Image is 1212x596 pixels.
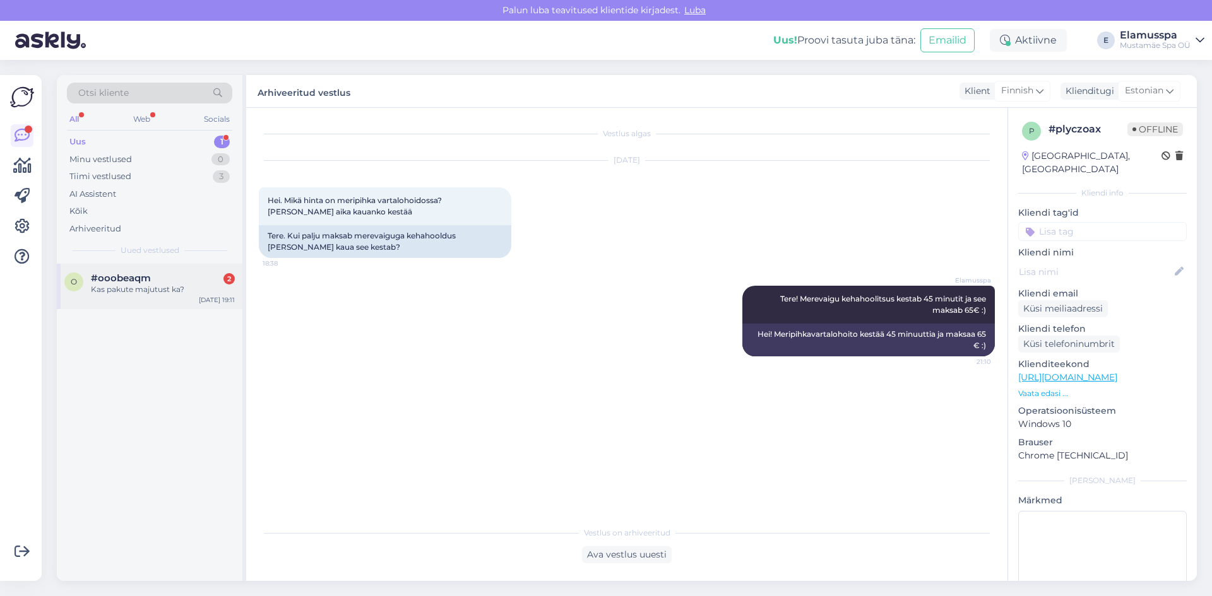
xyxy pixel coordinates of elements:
[1120,30,1204,50] a: ElamusspaMustamäe Spa OÜ
[1019,265,1172,279] input: Lisa nimi
[263,259,310,268] span: 18:38
[213,170,230,183] div: 3
[69,223,121,235] div: Arhiveeritud
[773,33,915,48] div: Proovi tasuta juba täna:
[1120,40,1191,50] div: Mustamäe Spa OÜ
[1001,84,1033,98] span: Finnish
[211,153,230,166] div: 0
[1022,149,1161,176] div: [GEOGRAPHIC_DATA], [GEOGRAPHIC_DATA]
[131,111,153,127] div: Web
[1018,449,1187,462] p: Chrome [TECHNICAL_ID]
[67,111,81,127] div: All
[1018,206,1187,219] p: Kliendi tag'id
[1018,475,1187,486] div: [PERSON_NAME]
[91,284,235,295] div: Kas pakute majutust ka?
[1060,85,1114,98] div: Klienditugi
[199,295,235,305] div: [DATE] 19:11
[1018,418,1187,431] p: Windows 10
[78,86,129,100] span: Otsi kliente
[1018,436,1187,449] p: Brauser
[944,276,991,285] span: Elamusspa
[1049,122,1127,137] div: # plyczoax
[1018,187,1187,199] div: Kliendi info
[71,277,77,286] span: o
[742,324,995,356] div: Hei! Meripihkavartalohoito kestää 45 minuuttia ja maksaa 65 € :)
[69,170,131,183] div: Tiimi vestlused
[223,273,235,284] div: 2
[10,85,34,109] img: Askly Logo
[1018,287,1187,300] p: Kliendi email
[959,85,990,98] div: Klient
[584,527,670,539] span: Vestlus on arhiveeritud
[780,294,988,315] span: Tere! Merevaigu kehahoolitsus kestab 45 minutit ja see maksab 65€ :)
[1127,122,1183,136] span: Offline
[1018,388,1187,399] p: Vaata edasi ...
[259,225,511,258] div: Tere. Kui palju maksab merevaiguga kehahooldus [PERSON_NAME] kaua see kestab?
[69,153,132,166] div: Minu vestlused
[1018,371,1117,383] a: [URL][DOMAIN_NAME]
[990,29,1067,52] div: Aktiivne
[1018,222,1187,241] input: Lisa tag
[920,28,975,52] button: Emailid
[680,4,710,16] span: Luba
[259,155,995,166] div: [DATE]
[258,83,350,100] label: Arhiveeritud vestlus
[69,136,86,148] div: Uus
[773,34,797,46] b: Uus!
[1120,30,1191,40] div: Elamusspa
[1018,246,1187,259] p: Kliendi nimi
[69,205,88,218] div: Kõik
[1097,32,1115,49] div: E
[1125,84,1163,98] span: Estonian
[1018,336,1120,353] div: Küsi telefoninumbrit
[201,111,232,127] div: Socials
[214,136,230,148] div: 1
[1018,358,1187,371] p: Klienditeekond
[1029,126,1035,136] span: p
[69,188,116,201] div: AI Assistent
[1018,404,1187,418] p: Operatsioonisüsteem
[1018,322,1187,336] p: Kliendi telefon
[268,196,444,216] span: Hei. Mikä hinta on meripihka vartalohoidossa? [PERSON_NAME] aika kauanko kestää
[91,272,151,284] span: #ooobeaqm
[1018,300,1108,317] div: Küsi meiliaadressi
[944,357,991,366] span: 21:10
[259,128,995,139] div: Vestlus algas
[1018,494,1187,507] p: Märkmed
[121,245,179,256] span: Uued vestlused
[582,546,672,563] div: Ava vestlus uuesti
